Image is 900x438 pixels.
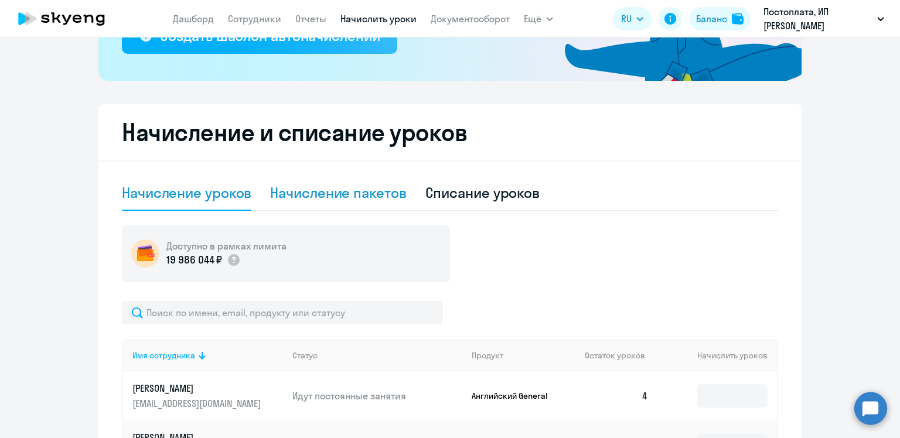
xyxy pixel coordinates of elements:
[270,183,406,202] div: Начисление пакетов
[425,183,540,202] div: Списание уроков
[763,5,872,33] p: Постоплата, ИП [PERSON_NAME]
[132,350,283,361] div: Имя сотрудника
[524,12,541,26] span: Ещё
[524,7,553,30] button: Ещё
[758,5,890,33] button: Постоплата, ИП [PERSON_NAME]
[295,13,326,25] a: Отчеты
[696,12,727,26] div: Баланс
[613,7,652,30] button: RU
[122,301,443,324] input: Поиск по имени, email, продукту или статусу
[689,7,751,30] button: Балансbalance
[132,382,264,395] p: [PERSON_NAME]
[131,239,159,268] img: wallet-circle.png
[575,371,657,420] td: 4
[166,252,222,268] p: 19 986 044 ₽
[166,239,287,252] h5: Доступно в рамках лимита
[472,391,560,401] p: Английский General
[122,118,778,146] h2: Начисление и списание уроков
[292,350,318,361] div: Статус
[132,350,195,361] div: Имя сотрудника
[292,350,462,361] div: Статус
[132,397,264,410] p: [EMAIL_ADDRESS][DOMAIN_NAME]
[472,350,576,361] div: Продукт
[585,350,645,361] span: Остаток уроков
[132,382,283,410] a: [PERSON_NAME][EMAIL_ADDRESS][DOMAIN_NAME]
[173,13,214,25] a: Дашборд
[431,13,510,25] a: Документооборот
[657,340,777,371] th: Начислить уроков
[472,350,503,361] div: Продукт
[292,389,462,402] p: Идут постоянные занятия
[621,12,632,26] span: RU
[122,183,251,202] div: Начисление уроков
[732,13,744,25] img: balance
[340,13,417,25] a: Начислить уроки
[585,350,657,361] div: Остаток уроков
[228,13,281,25] a: Сотрудники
